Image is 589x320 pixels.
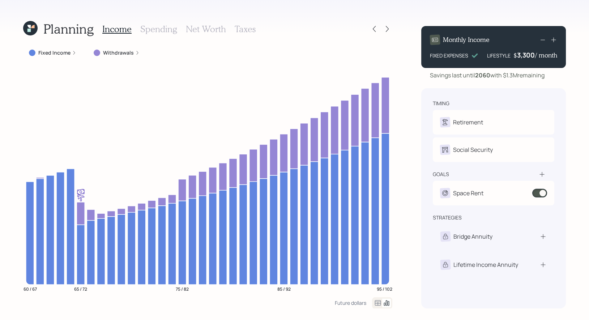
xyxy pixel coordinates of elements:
[335,299,366,306] div: Future dollars
[103,49,134,56] label: Withdrawals
[433,100,449,107] div: timing
[475,71,490,79] b: 2060
[186,24,226,34] h3: Net Worth
[235,24,256,34] h3: Taxes
[513,51,517,59] h4: $
[453,118,483,127] div: Retirement
[433,171,449,178] div: goals
[453,260,518,269] div: Lifetime Income Annuity
[102,24,132,34] h3: Income
[453,189,483,197] div: Space Rent
[453,232,492,241] div: Bridge Annuity
[517,51,535,59] div: 3,300
[74,286,87,292] tspan: 65 / 72
[38,49,71,56] label: Fixed Income
[433,214,462,221] div: strategies
[377,286,392,292] tspan: 95 / 102
[176,286,189,292] tspan: 75 / 82
[453,145,493,154] div: Social Security
[277,286,291,292] tspan: 85 / 92
[43,21,94,37] h1: Planning
[535,51,557,59] h4: / month
[487,52,511,59] div: LIFESTYLE
[140,24,177,34] h3: Spending
[430,71,545,80] div: Savings last until with $1.3M remaining
[443,36,490,44] h4: Monthly Income
[24,286,37,292] tspan: 60 / 67
[430,52,468,59] div: FIXED EXPENSES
